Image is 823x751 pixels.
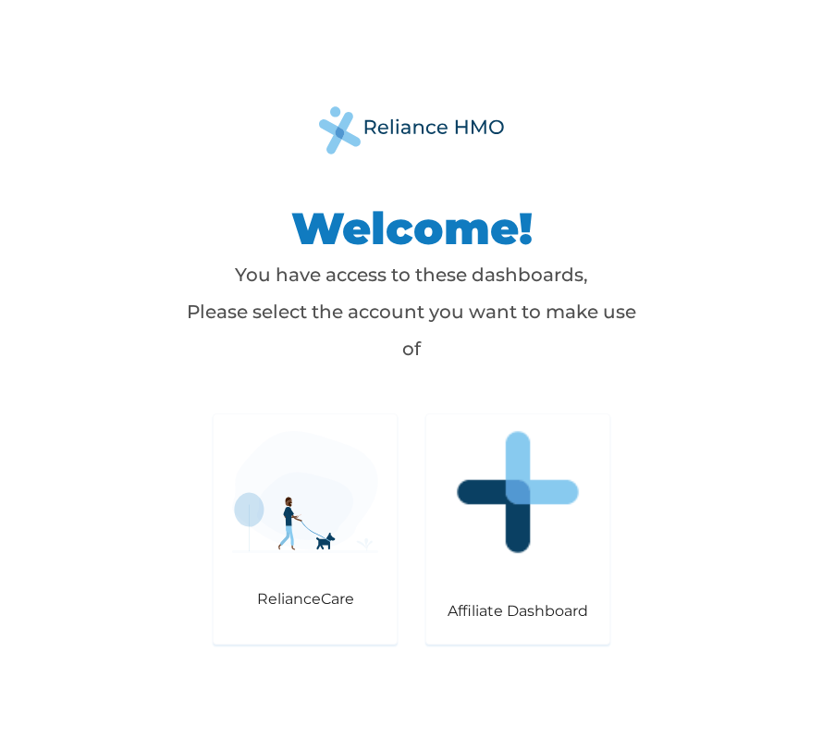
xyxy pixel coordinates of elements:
p: You have access to these dashboards, Please select the account you want to make use of [180,256,643,367]
p: RelianceCare [232,590,378,608]
img: Reliance Health's Logo [319,106,504,154]
p: Affiliate Dashboard [445,602,591,620]
h1: Welcome! [180,201,643,256]
img: enrollee [232,431,378,552]
img: affiliate [445,419,591,565]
